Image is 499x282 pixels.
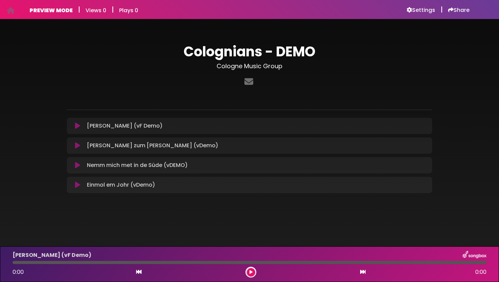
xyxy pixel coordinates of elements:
p: Nemm mich met in de Süde (vDEMO) [87,161,188,169]
h5: | [78,5,80,14]
p: Einmol em Johr (vDemo) [87,181,155,189]
a: Share [448,7,469,14]
h6: Views 0 [86,7,106,14]
h6: Plays 0 [119,7,138,14]
p: [PERSON_NAME] zum [PERSON_NAME] (vDemo) [87,142,218,150]
h1: Colognians - DEMO [67,43,432,60]
h3: Cologne Music Group [67,62,432,70]
h5: | [441,5,443,14]
a: Settings [407,7,435,14]
p: [PERSON_NAME] (vF Demo) [87,122,163,130]
h6: PREVIEW MODE [30,7,73,14]
h5: | [112,5,114,14]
